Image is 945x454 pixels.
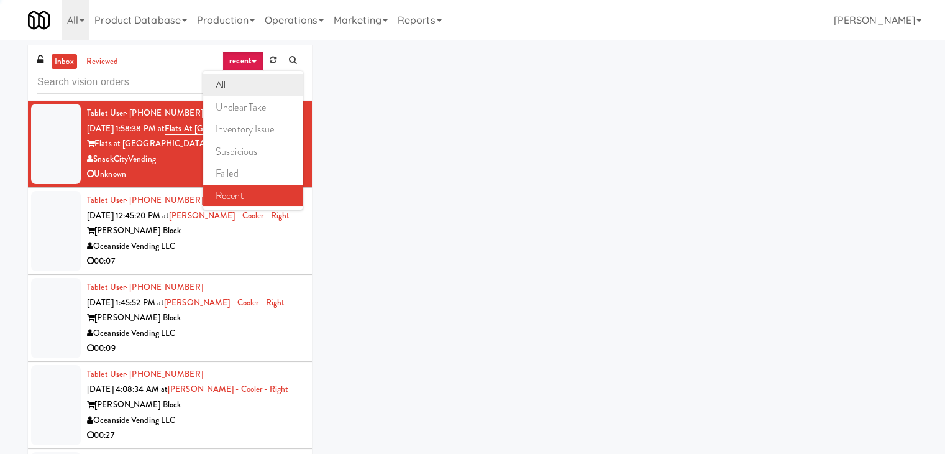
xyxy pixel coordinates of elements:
a: reviewed [83,54,122,70]
a: inbox [52,54,77,70]
div: 00:09 [87,341,303,356]
div: Oceanside Vending LLC [87,239,303,254]
a: failed [203,162,303,185]
a: Tablet User· [PHONE_NUMBER] [87,194,203,206]
span: · [PHONE_NUMBER] [126,107,203,119]
a: all [203,74,303,96]
a: Tablet User· [PHONE_NUMBER] [87,107,203,119]
div: 00:27 [87,428,303,443]
div: [PERSON_NAME] Block [87,223,303,239]
a: unclear take [203,96,303,119]
a: [PERSON_NAME] - Cooler - Right [168,383,288,395]
span: [DATE] 4:08:34 AM at [87,383,168,395]
div: Flats at [GEOGRAPHIC_DATA] [87,136,303,152]
li: Tablet User· [PHONE_NUMBER][DATE] 4:08:34 AM at[PERSON_NAME] - Cooler - Right[PERSON_NAME] BlockO... [28,362,312,449]
li: Tablet User· [PHONE_NUMBER][DATE] 1:45:52 PM at[PERSON_NAME] - Cooler - Right[PERSON_NAME] BlockO... [28,275,312,362]
div: Oceanside Vending LLC [87,326,303,341]
li: Tablet User· [PHONE_NUMBER][DATE] 12:45:20 PM at[PERSON_NAME] - Cooler - Right[PERSON_NAME] Block... [28,188,312,275]
img: Micromart [28,9,50,31]
span: · [PHONE_NUMBER] [126,368,203,380]
a: [PERSON_NAME] - Cooler - Right [164,297,285,308]
a: recent [203,185,303,207]
a: Tablet User· [PHONE_NUMBER] [87,281,203,293]
div: [PERSON_NAME] Block [87,397,303,413]
a: inventory issue [203,118,303,141]
a: suspicious [203,141,303,163]
span: [DATE] 1:45:52 PM at [87,297,164,308]
input: Search vision orders [37,71,303,94]
div: [PERSON_NAME] Block [87,310,303,326]
div: Oceanside Vending LLC [87,413,303,429]
span: [DATE] 12:45:20 PM at [87,210,169,221]
div: 00:07 [87,254,303,269]
a: recent [222,51,263,71]
span: · [PHONE_NUMBER] [126,194,203,206]
li: Tablet User· [PHONE_NUMBER][DATE] 1:58:38 PM atFlats at [GEOGRAPHIC_DATA]Flats at [GEOGRAPHIC_DAT... [28,101,312,188]
a: [PERSON_NAME] - Cooler - Right [169,210,290,221]
a: Tablet User· [PHONE_NUMBER] [87,368,203,380]
span: · [PHONE_NUMBER] [126,281,203,293]
a: Flats at [GEOGRAPHIC_DATA] [165,123,280,135]
div: SnackCityVending [87,152,303,167]
div: Unknown [87,167,303,182]
span: [DATE] 1:58:38 PM at [87,123,165,134]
